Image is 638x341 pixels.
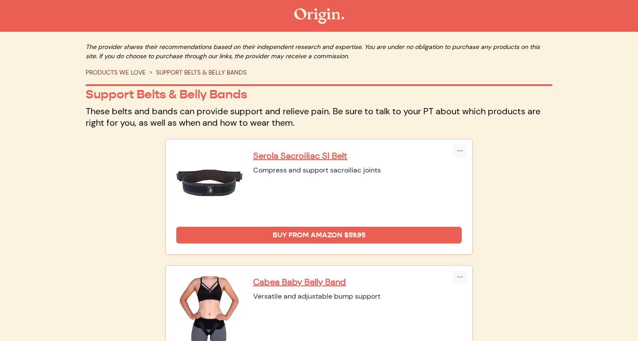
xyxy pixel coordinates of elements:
[253,291,462,302] div: Versatile and adjustable bump support
[253,150,462,161] a: Serola Sacroiliac SI Belt
[253,165,462,176] div: Compress and support sacroiliac joints
[86,87,552,102] p: Support Belts & Belly Bands
[294,8,344,24] img: The Origin Shop
[86,42,552,61] p: The provider shares their recommendations based on their independent research and expertise. You ...
[86,105,552,128] p: These belts and bands can provide support and relieve pain. Be sure to talk to your PT about whic...
[176,227,462,244] a: Buy from Amazon $59.95
[86,68,146,76] a: PRODUCTS WE LOVE
[176,150,243,216] img: Serola Sacroiliac SI Belt
[146,68,247,77] li: SUPPORT BELTS & BELLY BANDS
[253,276,462,288] a: Cabea Baby Belly Band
